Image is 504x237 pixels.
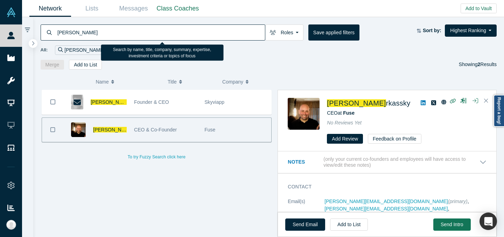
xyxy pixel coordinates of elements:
span: [PERSON_NAME] [93,127,133,132]
span: All: [41,46,48,53]
strong: Sort by: [423,28,441,33]
button: Merge [41,60,64,70]
img: Alchemist Vault Logo [6,7,16,17]
h3: Notes [288,158,322,166]
a: Report a bug! [493,95,504,127]
button: Bookmark [42,90,64,114]
dd: , , [324,198,486,227]
dt: Email(s) [288,198,324,235]
span: rkassky [386,99,411,107]
button: Highest Ranking [445,24,497,37]
span: Founder & CEO [134,99,169,105]
span: Company [222,74,243,89]
span: Title [168,74,177,89]
span: [PERSON_NAME] [91,99,131,105]
button: To try Fuzzy Search click here [123,152,190,161]
span: Results [478,62,497,67]
button: Roles [265,24,303,41]
span: CEO & Co-Founder [134,127,177,132]
button: Feedback on Profile [368,134,421,144]
p: (only your current co-founders and employees will have access to view/edit these notes) [323,156,479,168]
button: Send Intro [433,218,471,231]
button: Save applied filters [308,24,359,41]
h3: Contact [288,183,477,191]
img: Ally Hoang's Account [6,220,16,230]
div: Showing [459,60,497,70]
button: Title [168,74,215,89]
button: Close [481,95,491,107]
span: Fuse [204,127,215,132]
span: (primary) [448,199,468,204]
strong: 2 [478,62,481,67]
a: Fuse [343,110,355,116]
a: Messages [113,0,154,17]
span: [PERSON_NAME] [327,99,386,107]
span: Name [96,74,108,89]
a: [PERSON_NAME] [91,99,134,105]
button: Company [222,74,269,89]
span: Skyviapp [204,99,224,105]
input: Search by name, title, company, summary, expertise, investment criteria or topics of focus [57,24,265,41]
a: Network [29,0,71,17]
a: [PERSON_NAME]rkassky [327,99,410,107]
button: Bookmark [42,118,64,142]
button: Remove Filter [105,46,110,54]
span: No Reviews Yet [327,120,362,125]
button: Add to List [330,218,368,231]
button: Add to Vault [461,3,497,13]
a: [PERSON_NAME][EMAIL_ADDRESS][DOMAIN_NAME] [324,199,448,204]
button: Add to List [69,60,102,70]
a: [PERSON_NAME] [93,127,150,132]
a: Class Coaches [154,0,201,17]
span: CEO at [327,110,355,116]
a: [PERSON_NAME][EMAIL_ADDRESS][DOMAIN_NAME] [324,206,448,211]
div: [PERSON_NAME] [55,45,113,55]
a: Send Email [285,218,325,231]
button: Add Review [327,134,363,144]
img: Jeff Cherkassky's Profile Image [288,98,320,130]
button: Name [96,74,160,89]
a: Lists [71,0,113,17]
button: Notes (only your current co-founders and employees will have access to view/edit these notes) [288,156,486,168]
img: Jeff Cherkassky's Profile Image [71,122,86,137]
